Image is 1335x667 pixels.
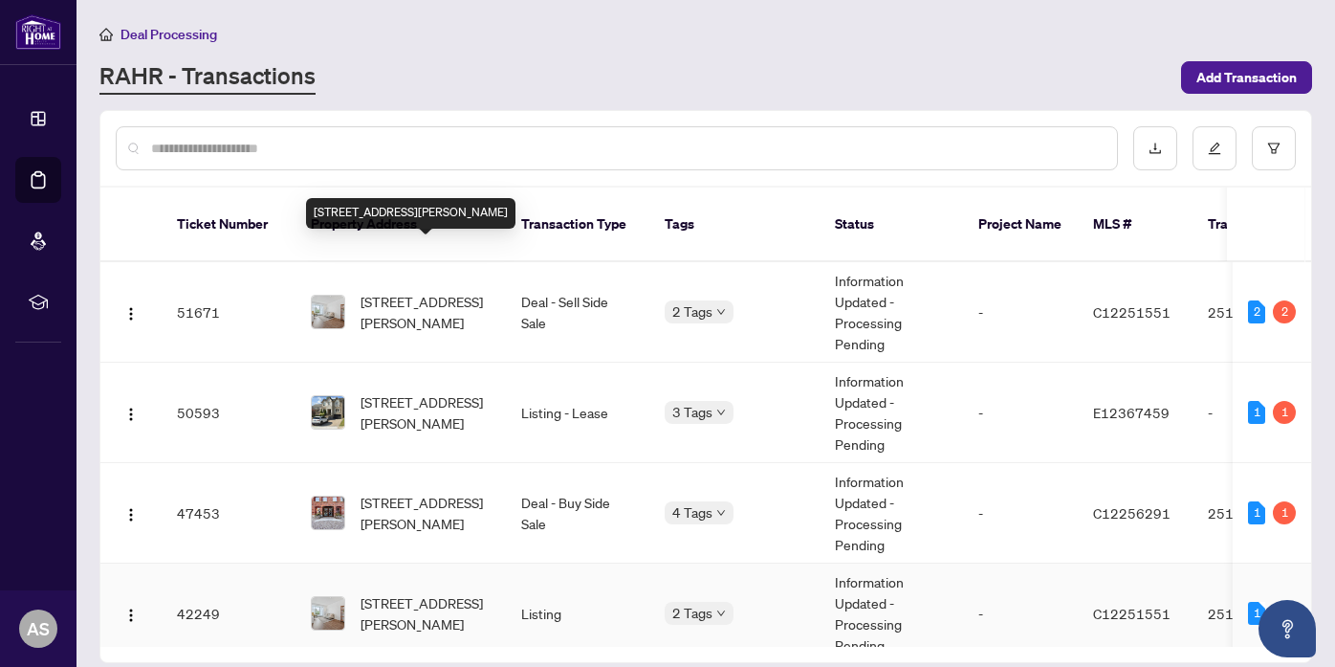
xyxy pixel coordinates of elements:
td: - [963,363,1078,463]
td: Information Updated - Processing Pending [820,363,963,463]
img: Logo [123,306,139,322]
img: logo [15,14,61,50]
img: thumbnail-img [312,597,344,630]
span: [STREET_ADDRESS][PERSON_NAME] [361,492,491,534]
img: Logo [123,608,139,623]
th: Status [820,188,963,262]
th: Property Address [295,188,506,262]
div: 2 [1248,300,1265,323]
button: Logo [116,598,146,629]
span: edit [1208,142,1221,155]
th: Ticket Number [162,188,295,262]
button: Logo [116,498,146,528]
span: [STREET_ADDRESS][PERSON_NAME] [361,291,491,333]
th: Project Name [963,188,1078,262]
span: 3 Tags [672,401,712,423]
div: 1 [1273,401,1296,424]
span: 2 Tags [672,300,712,322]
th: MLS # [1078,188,1193,262]
td: Information Updated - Processing Pending [820,463,963,564]
span: C12256291 [1093,504,1171,522]
img: Logo [123,507,139,522]
img: Logo [123,407,139,422]
div: [STREET_ADDRESS][PERSON_NAME] [306,198,515,229]
button: Logo [116,397,146,428]
button: edit [1193,126,1237,170]
span: down [716,408,726,417]
span: down [716,508,726,518]
td: Listing [506,564,649,664]
span: C12251551 [1093,303,1171,321]
span: [STREET_ADDRESS][PERSON_NAME] [361,592,491,634]
span: C12251551 [1093,605,1171,622]
span: filter [1267,142,1280,155]
img: thumbnail-img [312,296,344,328]
span: E12367459 [1093,404,1170,421]
td: Information Updated - Processing Pending [820,262,963,363]
td: 2514251 [1193,262,1326,363]
img: thumbnail-img [312,497,344,529]
span: Add Transaction [1196,62,1297,93]
th: Transaction Type [506,188,649,262]
td: 51671 [162,262,295,363]
td: 50593 [162,363,295,463]
span: down [716,307,726,317]
span: home [99,28,113,41]
td: Information Updated - Processing Pending [820,564,963,664]
div: 1 [1273,501,1296,524]
button: Add Transaction [1181,61,1312,94]
span: 4 Tags [672,501,712,523]
th: Trade Number [1193,188,1326,262]
td: 2514251 [1193,564,1326,664]
span: down [716,609,726,618]
td: - [963,564,1078,664]
button: download [1133,126,1177,170]
td: 2512317 [1193,463,1326,564]
td: Deal - Buy Side Sale [506,463,649,564]
td: 47453 [162,463,295,564]
div: 1 [1248,501,1265,524]
td: - [963,262,1078,363]
td: Deal - Sell Side Sale [506,262,649,363]
span: download [1149,142,1162,155]
th: Tags [649,188,820,262]
td: 42249 [162,564,295,664]
span: AS [27,615,50,642]
div: 1 [1248,602,1265,625]
td: - [1193,363,1326,463]
div: 2 [1273,300,1296,323]
td: - [963,463,1078,564]
td: Listing - Lease [506,363,649,463]
img: thumbnail-img [312,396,344,429]
button: filter [1252,126,1296,170]
span: 2 Tags [672,602,712,624]
span: Deal Processing [120,26,217,43]
button: Logo [116,297,146,327]
button: Open asap [1258,600,1316,657]
div: 1 [1248,401,1265,424]
span: [STREET_ADDRESS][PERSON_NAME] [361,391,491,434]
a: RAHR - Transactions [99,60,316,95]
